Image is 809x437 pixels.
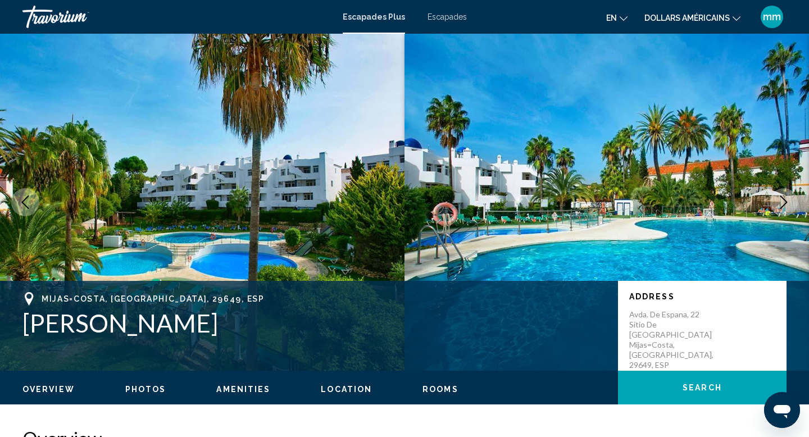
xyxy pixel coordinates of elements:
[22,6,331,28] a: Travorium
[343,12,405,21] a: Escapades Plus
[606,13,617,22] font: en
[757,5,787,29] button: Menu utilisateur
[428,12,467,21] a: Escapades
[321,384,372,394] button: Location
[763,11,781,22] font: mm
[422,385,458,394] span: Rooms
[683,384,722,393] span: Search
[629,309,719,370] p: Avda. de Espana, 22 Sitio de [GEOGRAPHIC_DATA] Mijas=Costa, [GEOGRAPHIC_DATA], 29649, ESP
[22,308,607,338] h1: [PERSON_NAME]
[618,371,787,404] button: Search
[644,10,740,26] button: Changer de devise
[216,384,270,394] button: Amenities
[125,385,166,394] span: Photos
[42,294,265,303] span: Mijas=Costa, [GEOGRAPHIC_DATA], 29649, ESP
[764,392,800,428] iframe: Bouton de lancement de la fenêtre de messagerie
[422,384,458,394] button: Rooms
[770,188,798,216] button: Next image
[125,384,166,394] button: Photos
[644,13,730,22] font: dollars américains
[321,385,372,394] span: Location
[11,188,39,216] button: Previous image
[22,384,75,394] button: Overview
[216,385,270,394] span: Amenities
[606,10,628,26] button: Changer de langue
[629,292,775,301] p: Address
[22,385,75,394] span: Overview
